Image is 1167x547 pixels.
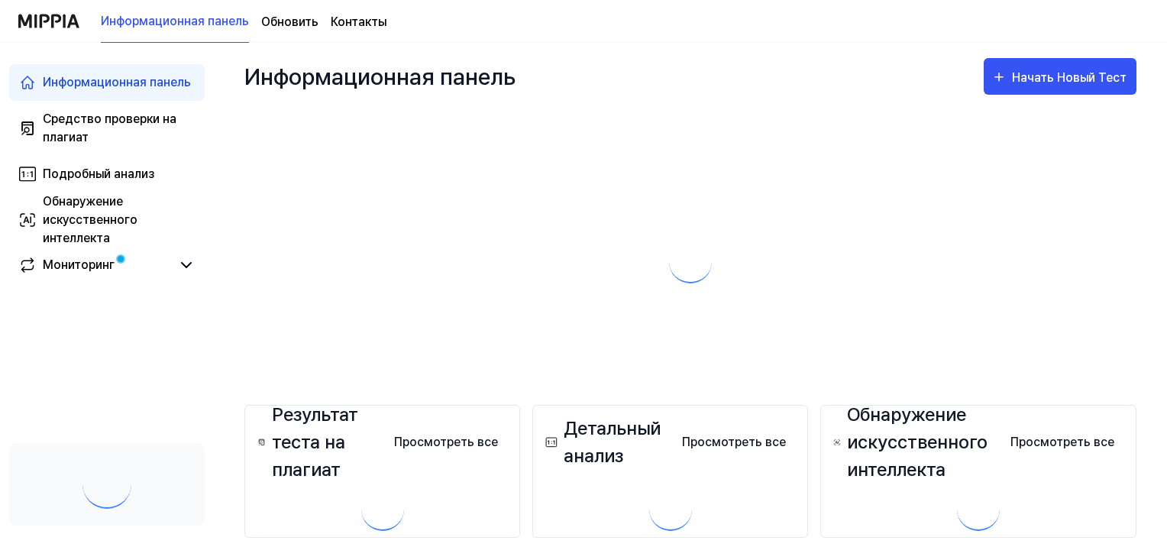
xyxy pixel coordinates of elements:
[1012,70,1127,85] ya-tr-span: Начать Новый Тест
[670,426,798,458] a: Просмотреть все
[331,15,386,29] ya-tr-span: Контакты
[43,73,191,92] div: Информационная панель
[382,427,510,458] button: Просмотреть все
[998,426,1127,458] a: Просмотреть все
[43,167,154,181] ya-tr-span: Подробный анализ
[830,401,998,484] div: Обнаружение искусственного интеллекта
[272,401,382,484] ya-tr-span: Результат теста на плагиат
[9,156,205,193] a: Подробный анализ
[394,433,498,452] ya-tr-span: Просмотреть все
[43,194,137,245] ya-tr-span: Обнаружение искусственного интеллекта
[331,13,386,31] a: Контакты
[261,15,318,29] ya-tr-span: Обновить
[244,58,516,95] div: Информационная панель
[43,257,115,272] ya-tr-span: Мониторинг
[261,13,318,31] a: Обновить
[101,12,249,31] ya-tr-span: Информационная панель
[9,202,205,238] a: Обнаружение искусственного интеллекта
[43,112,176,144] ya-tr-span: Средство проверки на плагиат
[998,427,1127,458] button: Просмотреть все
[101,1,249,43] a: Информационная панель
[670,427,798,458] button: Просмотреть все
[382,426,510,458] a: Просмотреть все
[564,415,670,470] ya-tr-span: Детальный анализ
[18,256,171,274] a: Мониторинг
[984,58,1136,95] button: Начать Новый Тест
[9,64,205,101] a: Информационная панель
[9,110,205,147] a: Средство проверки на плагиат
